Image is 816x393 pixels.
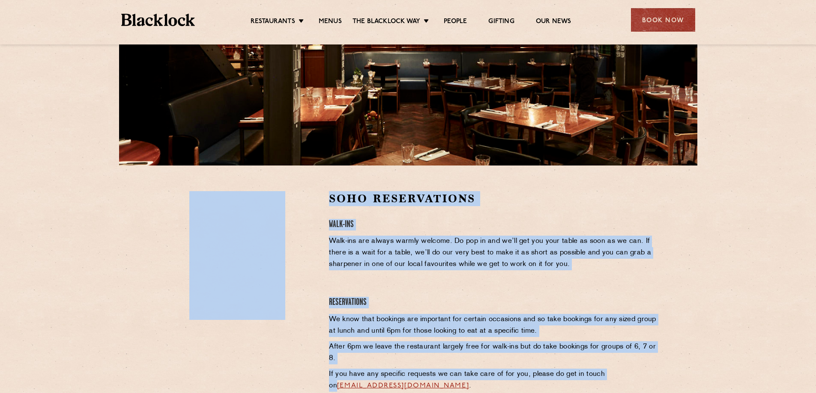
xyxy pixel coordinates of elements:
[329,314,658,337] p: We know that bookings are important for certain occasions and so take bookings for any sized grou...
[121,14,195,26] img: BL_Textured_Logo-footer-cropped.svg
[329,191,658,206] h2: Soho Reservations
[251,18,295,27] a: Restaurants
[536,18,571,27] a: Our News
[337,382,469,389] a: [EMAIL_ADDRESS][DOMAIN_NAME]
[488,18,514,27] a: Gifting
[353,18,420,27] a: The Blacklock Way
[189,191,285,320] iframe: OpenTable make booking widget
[444,18,467,27] a: People
[329,236,658,270] p: Walk-ins are always warmly welcome. Do pop in and we’ll get you your table as soon as we can. If ...
[631,8,695,32] div: Book Now
[329,341,658,364] p: After 6pm we leave the restaurant largely free for walk-ins but do take bookings for groups of 6,...
[329,219,658,230] h4: Walk-Ins
[329,297,658,308] h4: Reservations
[319,18,342,27] a: Menus
[329,369,658,392] p: If you have any specific requests we can take care of for you, please do get in touch on .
